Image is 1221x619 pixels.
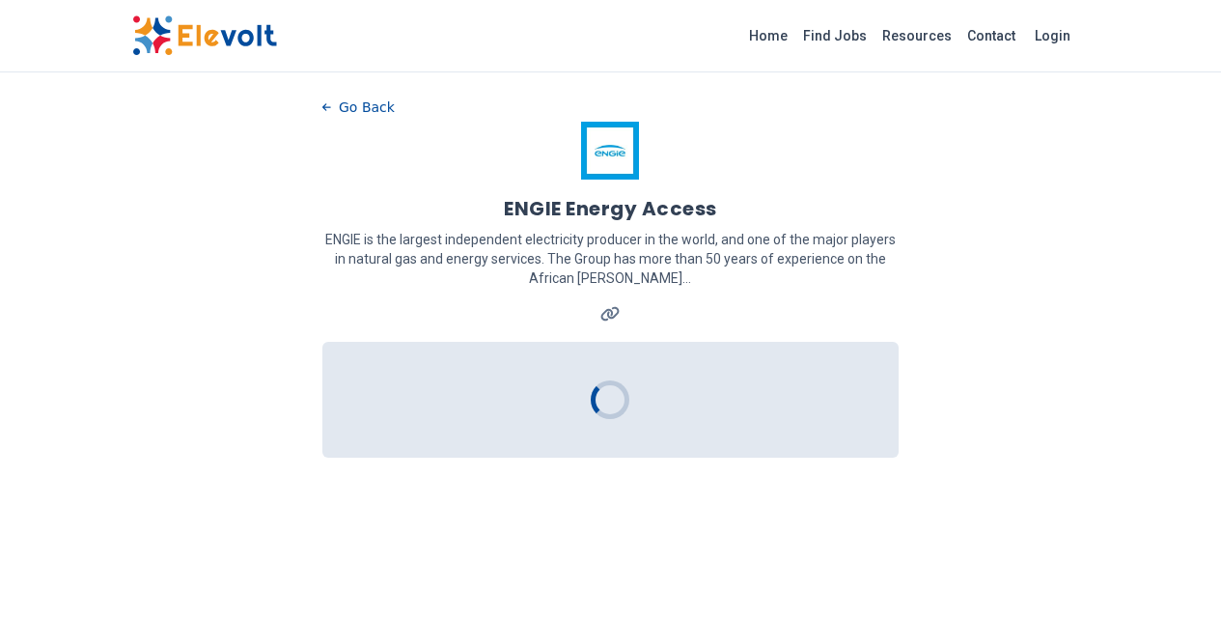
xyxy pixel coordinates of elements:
button: Go Back [322,93,395,122]
a: Contact [959,20,1023,51]
a: Find Jobs [795,20,874,51]
div: Loading... [588,378,633,423]
a: Login [1023,16,1082,55]
h1: ENGIE Energy Access [504,195,717,222]
img: Elevolt [132,15,277,56]
img: ENGIE Energy Access [581,122,639,180]
a: Home [741,20,795,51]
p: ENGIE is the largest independent electricity producer in the world, and one of the major players ... [322,230,899,288]
a: Resources [874,20,959,51]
